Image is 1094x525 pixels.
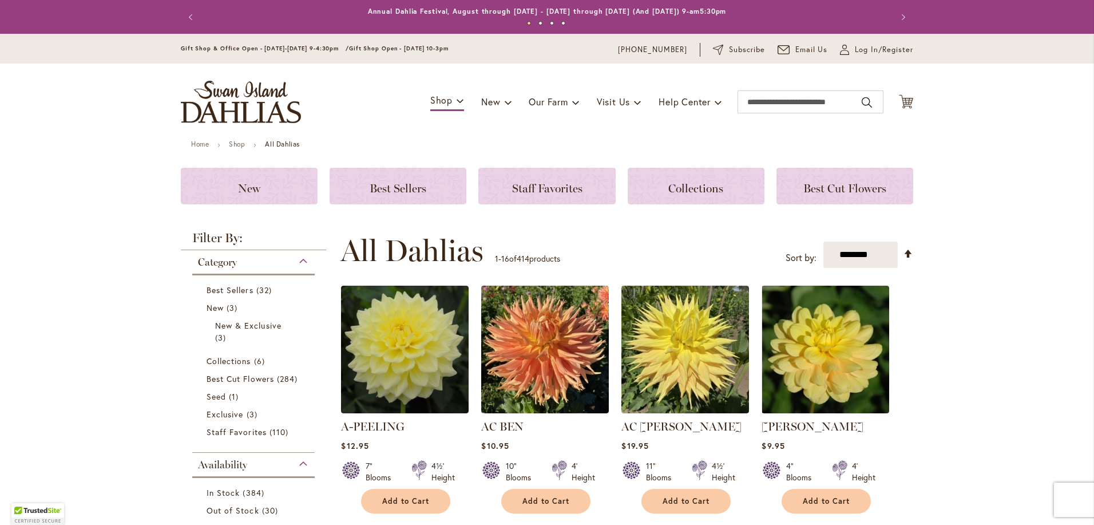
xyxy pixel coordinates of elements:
[561,21,565,25] button: 4 of 4
[207,427,267,437] span: Staff Favorites
[762,440,784,451] span: $9.95
[527,21,531,25] button: 1 of 4
[207,356,251,366] span: Collections
[517,253,529,264] span: 414
[795,44,828,56] span: Email Us
[481,440,509,451] span: $10.95
[207,373,274,384] span: Best Cut Flowers
[256,284,275,296] span: 32
[238,181,260,195] span: New
[431,460,455,483] div: 4½' Height
[501,489,590,514] button: Add to Cart
[663,496,709,506] span: Add to Cart
[247,408,260,420] span: 3
[341,420,405,433] a: A-PEELING
[618,44,687,56] a: [PHONE_NUMBER]
[481,286,609,413] img: AC BEN
[762,405,889,416] a: AHOY MATEY
[481,405,609,416] a: AC BEN
[890,6,913,29] button: Next
[207,302,303,314] a: New
[621,286,749,413] img: AC Jeri
[478,168,615,204] a: Staff Favorites
[621,405,749,416] a: AC Jeri
[181,168,318,204] a: New
[215,320,282,331] span: New & Exclusive
[349,45,449,52] span: Gift Shop Open - [DATE] 10-3pm
[786,247,816,269] label: Sort by:
[481,420,524,433] a: AC BEN
[646,460,678,483] div: 11" Blooms
[366,460,398,483] div: 7" Blooms
[207,504,303,516] a: Out of Stock 30
[481,96,500,108] span: New
[495,253,498,264] span: 1
[229,390,241,402] span: 1
[207,390,303,402] a: Seed
[198,256,237,269] span: Category
[621,440,648,451] span: $19.95
[207,302,224,313] span: New
[713,44,765,56] a: Subscribe
[368,7,727,15] a: Annual Dahlia Festival, August through [DATE] - [DATE] through [DATE] (And [DATE]) 9-am5:30pm
[668,181,723,195] span: Collections
[382,496,429,506] span: Add to Cart
[776,168,913,204] a: Best Cut Flowers
[340,234,483,268] span: All Dahlias
[501,253,509,264] span: 16
[262,504,281,516] span: 30
[191,140,209,148] a: Home
[778,44,828,56] a: Email Us
[628,168,764,204] a: Collections
[207,355,303,367] a: Collections
[330,168,466,204] a: Best Sellers
[597,96,630,108] span: Visit Us
[207,487,303,499] a: In Stock 384
[550,21,554,25] button: 3 of 4
[207,426,303,438] a: Staff Favorites
[495,250,560,268] p: - of products
[803,181,886,195] span: Best Cut Flowers
[712,460,735,483] div: 4½' Height
[341,286,469,413] img: A-Peeling
[277,373,300,385] span: 284
[361,489,450,514] button: Add to Cart
[659,96,711,108] span: Help Center
[207,409,243,420] span: Exclusive
[506,460,538,483] div: 10" Blooms
[9,484,41,516] iframe: Launch Accessibility Center
[229,140,245,148] a: Shop
[181,232,326,250] strong: Filter By:
[370,181,426,195] span: Best Sellers
[269,426,291,438] span: 110
[341,440,368,451] span: $12.95
[729,44,765,56] span: Subscribe
[512,181,582,195] span: Staff Favorites
[215,331,229,344] span: 3
[762,420,863,433] a: [PERSON_NAME]
[522,496,569,506] span: Add to Cart
[341,405,469,416] a: A-Peeling
[538,21,542,25] button: 2 of 4
[430,94,453,106] span: Shop
[243,487,267,499] span: 384
[852,460,875,483] div: 4' Height
[782,489,871,514] button: Add to Cart
[181,81,301,123] a: store logo
[181,6,204,29] button: Previous
[207,373,303,385] a: Best Cut Flowers
[529,96,568,108] span: Our Farm
[786,460,818,483] div: 4" Blooms
[572,460,595,483] div: 4' Height
[641,489,731,514] button: Add to Cart
[855,44,913,56] span: Log In/Register
[207,487,240,498] span: In Stock
[265,140,300,148] strong: All Dahlias
[207,408,303,420] a: Exclusive
[227,302,240,314] span: 3
[207,505,259,516] span: Out of Stock
[840,44,913,56] a: Log In/Register
[803,496,850,506] span: Add to Cart
[181,45,349,52] span: Gift Shop & Office Open - [DATE]-[DATE] 9-4:30pm /
[198,459,247,471] span: Availability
